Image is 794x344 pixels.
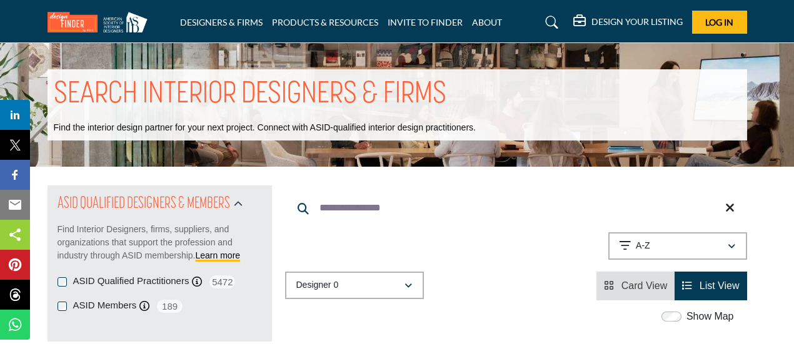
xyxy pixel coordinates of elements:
[573,15,683,30] div: DESIGN YOUR LISTING
[58,223,262,262] p: Find Interior Designers, firms, suppliers, and organizations that support the profession and indu...
[54,122,476,134] p: Find the interior design partner for your next project. Connect with ASID-qualified interior desi...
[472,17,502,27] a: ABOUT
[73,274,189,288] label: ASID Qualified Practitioners
[208,274,236,290] span: 5472
[58,302,67,311] input: ASID Members checkbox
[675,272,746,300] li: List View
[621,280,668,291] span: Card View
[73,298,137,313] label: ASID Members
[54,76,446,114] h1: SEARCH INTERIOR DESIGNERS & FIRMS
[608,232,747,260] button: A-Z
[604,280,667,291] a: View Card
[705,17,733,27] span: Log In
[48,12,154,32] img: Site Logo
[296,279,339,292] p: Designer 0
[285,193,747,223] input: Search Keyword
[196,250,241,260] a: Learn more
[58,277,67,287] input: ASID Qualified Practitioners checkbox
[686,309,734,324] label: Show Map
[156,298,184,314] span: 189
[58,193,230,215] h2: ASID QUALIFIED DESIGNERS & MEMBERS
[682,280,739,291] a: View List
[180,17,263,27] a: DESIGNERS & FIRMS
[700,280,740,291] span: List View
[388,17,463,27] a: INVITE TO FINDER
[591,16,683,27] h5: DESIGN YOUR LISTING
[533,12,566,32] a: Search
[272,17,378,27] a: PRODUCTS & RESOURCES
[285,272,424,299] button: Designer 0
[692,11,747,34] button: Log In
[596,272,675,300] li: Card View
[636,240,650,252] p: A-Z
